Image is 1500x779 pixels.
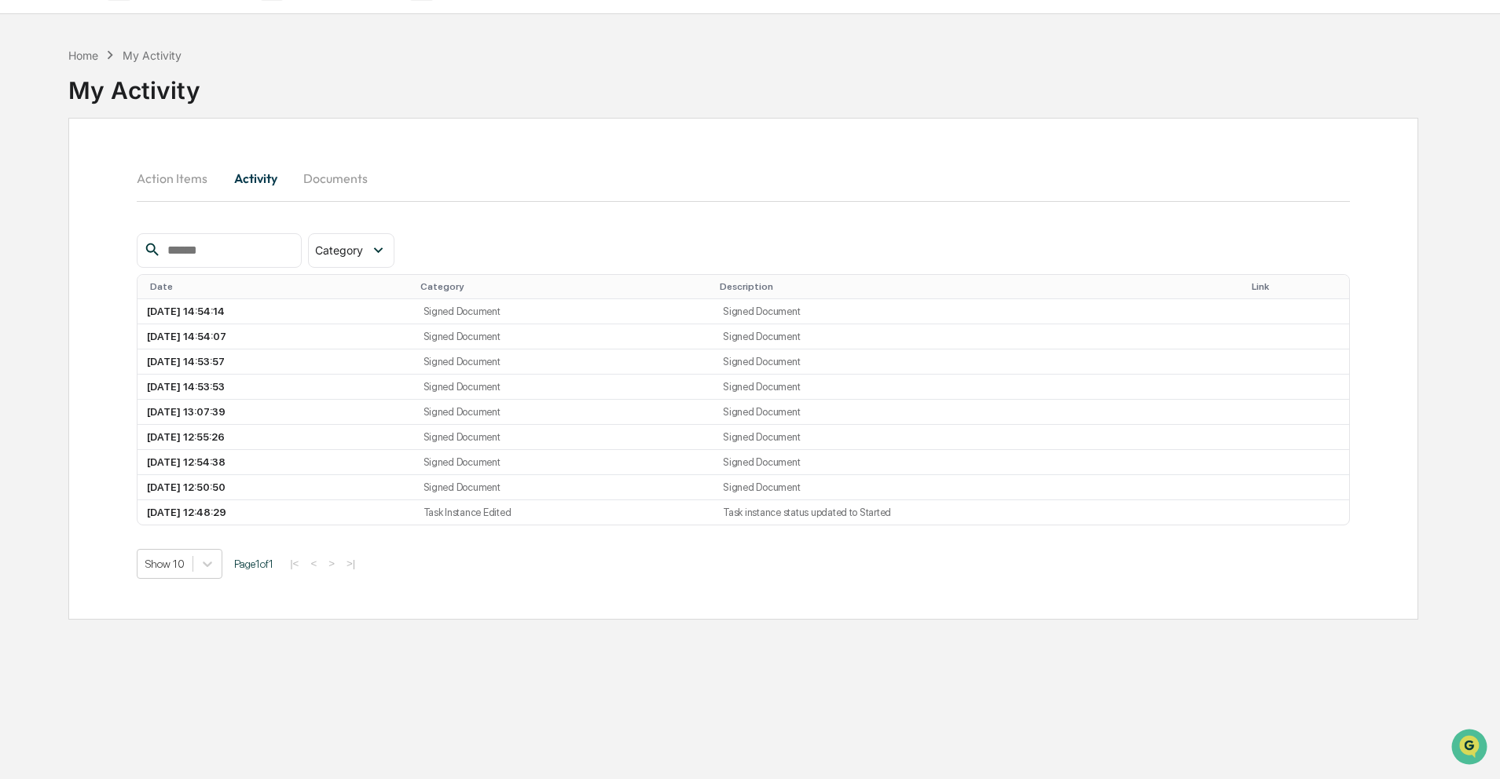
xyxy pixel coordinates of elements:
td: [DATE] 14:53:53 [138,375,413,400]
div: My Activity [68,64,200,104]
iframe: Open customer support [1450,727,1492,770]
a: Powered byPylon [111,265,190,278]
td: [DATE] 12:54:38 [138,450,413,475]
span: Category [315,243,363,257]
td: Signed Document [713,400,1239,425]
span: Preclearance [31,198,101,214]
td: Signed Document [713,375,1239,400]
div: 🔎 [16,229,28,242]
td: Task instance status updated to Started [713,500,1239,525]
div: Link [1252,281,1344,292]
div: Date [150,281,407,292]
td: Signed Document [414,475,714,500]
button: Action Items [137,159,220,197]
td: Signed Document [414,375,714,400]
td: Signed Document [713,324,1239,349]
button: > [324,557,339,570]
td: Signed Document [713,299,1239,324]
td: Signed Document [414,400,714,425]
td: [DATE] 12:55:26 [138,425,413,450]
div: secondary tabs example [137,159,1350,197]
td: [DATE] 13:07:39 [138,400,413,425]
span: Data Lookup [31,228,99,243]
button: |< [285,557,303,570]
button: < [306,557,321,570]
button: Start new chat [267,125,286,144]
span: Attestations [130,198,195,214]
td: [DATE] 12:48:29 [138,500,413,525]
button: Activity [220,159,291,197]
td: Signed Document [414,425,714,450]
img: 1746055101610-c473b297-6a78-478c-a979-82029cc54cd1 [16,120,44,148]
td: [DATE] 14:54:14 [138,299,413,324]
div: 🖐️ [16,199,28,212]
td: Signed Document [414,450,714,475]
button: >| [342,557,360,570]
a: 🔎Data Lookup [9,221,105,250]
span: Pylon [156,266,190,278]
a: 🖐️Preclearance [9,192,108,220]
td: [DATE] 14:53:57 [138,349,413,375]
td: Signed Document [414,299,714,324]
td: Signed Document [414,324,714,349]
div: Description [720,281,1233,292]
span: Page 1 of 1 [234,558,273,570]
td: [DATE] 12:50:50 [138,475,413,500]
div: Start new chat [53,120,258,136]
input: Clear [41,71,259,88]
td: Signed Document [713,425,1239,450]
td: Task Instance Edited [414,500,714,525]
a: 🗄️Attestations [108,192,201,220]
div: My Activity [123,49,182,62]
td: Signed Document [713,450,1239,475]
td: Signed Document [713,475,1239,500]
div: Home [68,49,98,62]
td: [DATE] 14:54:07 [138,324,413,349]
div: 🗄️ [114,199,127,212]
p: How can we help? [16,33,286,58]
div: We're available if you need us! [53,136,199,148]
div: Category [420,281,708,292]
td: Signed Document [713,349,1239,375]
button: Documents [291,159,380,197]
td: Signed Document [414,349,714,375]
